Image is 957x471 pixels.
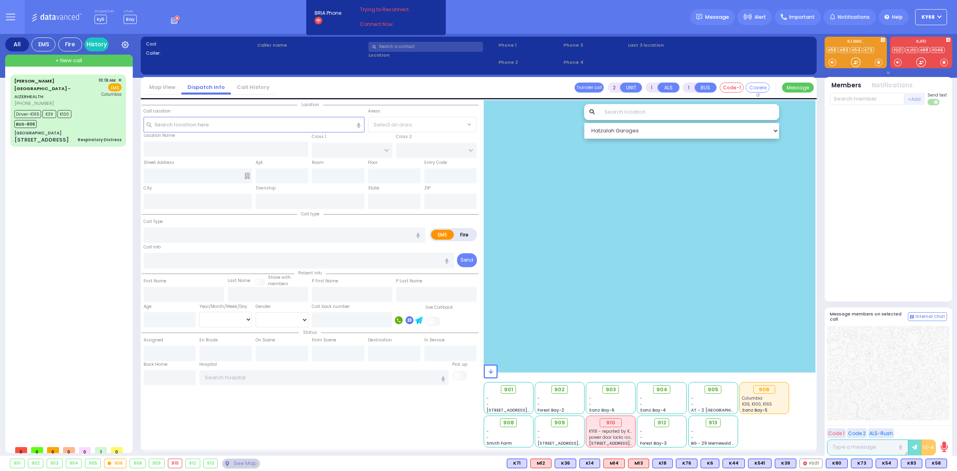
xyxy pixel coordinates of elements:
button: Code-1 [720,83,744,93]
input: Search location [599,104,779,120]
a: Call History [231,83,276,91]
h5: Message members on selected call [830,311,908,322]
label: Lines [124,9,137,14]
a: Connect Now [360,21,423,28]
span: 903 [606,386,616,394]
div: K80 [826,459,848,468]
label: Last Name [228,278,250,284]
button: ky68 [915,9,947,25]
label: Turn off text [927,98,940,106]
span: - [640,395,642,401]
span: KY18 - reported by KY42 [589,428,637,434]
a: K58 [827,47,838,53]
span: Help [892,14,903,21]
input: Search member [830,93,904,105]
span: Columbia [742,395,762,401]
label: P Last Name [396,278,422,284]
a: AIZERHEALTH [14,78,71,100]
span: Send text [927,92,947,98]
label: Caller name [257,42,366,49]
label: Use Callback [425,304,453,311]
span: Sanz Bay-5 [742,407,768,413]
a: Map View [143,83,181,91]
span: - [640,428,642,434]
span: Bay [124,15,137,24]
label: Cross 1 [312,134,326,140]
label: City [144,185,152,191]
span: Driver-K165 [14,110,41,118]
span: - [691,395,693,401]
label: Age [144,303,152,310]
label: Dispatcher [95,9,114,14]
span: 0 [63,447,75,453]
div: 913 [204,459,218,468]
a: K83 [839,47,850,53]
button: Covered [746,83,770,93]
span: BG - 29 Merriewold S. [691,440,736,446]
span: Message [705,13,729,21]
label: From Scene [312,337,336,343]
label: Location [368,52,496,59]
label: Cross 2 [396,134,412,140]
label: First Name [144,278,166,284]
span: Smith Farm [486,440,512,446]
button: Code 2 [847,428,867,438]
div: 908 [130,459,145,468]
div: EMS [32,37,55,51]
div: Respiratory Distress [78,137,122,143]
span: 913 [709,419,717,427]
div: K541 [748,459,772,468]
label: Call back number [312,303,350,310]
div: 901 [10,459,24,468]
div: BLS [507,459,527,468]
a: K73 [863,47,874,53]
div: M14 [603,459,625,468]
div: K44 [723,459,745,468]
label: Assigned [144,337,163,343]
button: Transfer call [575,83,604,93]
span: 1 [95,447,107,453]
label: Areas [368,108,380,114]
div: 902 [28,459,43,468]
div: K58 [925,459,947,468]
span: 902 [554,386,565,394]
label: Hospital [199,361,217,368]
label: Destination [368,337,392,343]
span: - [486,434,489,440]
a: K54 [851,47,862,53]
a: History [85,37,108,51]
a: KJFD [905,47,918,53]
label: P First Name [312,278,338,284]
span: EMS [108,83,122,91]
label: In Service [424,337,445,343]
div: K73 [851,459,872,468]
label: Fire [453,230,476,240]
div: FD21 [799,459,823,468]
div: ALS [603,459,625,468]
button: UNIT [620,83,642,93]
div: 912 [186,459,200,468]
span: ky68 [922,14,935,21]
label: KJFD [890,39,952,45]
span: Location [297,102,323,108]
a: Dispatch info [181,83,231,91]
button: Notifications [872,81,913,90]
label: Township [256,185,276,191]
div: BLS [925,459,947,468]
div: BLS [555,459,576,468]
span: - [691,428,693,434]
input: Search hospital [199,370,449,385]
small: Share with [268,274,291,280]
img: message.svg [696,14,702,20]
label: EMS [431,230,454,240]
span: 10:19 AM [98,77,116,83]
span: Call type [297,211,323,217]
span: - [486,401,489,407]
span: K100 [57,110,71,118]
label: Room [312,160,324,166]
div: BLS [579,459,600,468]
label: Pick up [452,361,467,368]
button: Internal Chat [908,312,947,321]
img: comment-alt.png [910,315,914,319]
button: Members [831,81,861,90]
